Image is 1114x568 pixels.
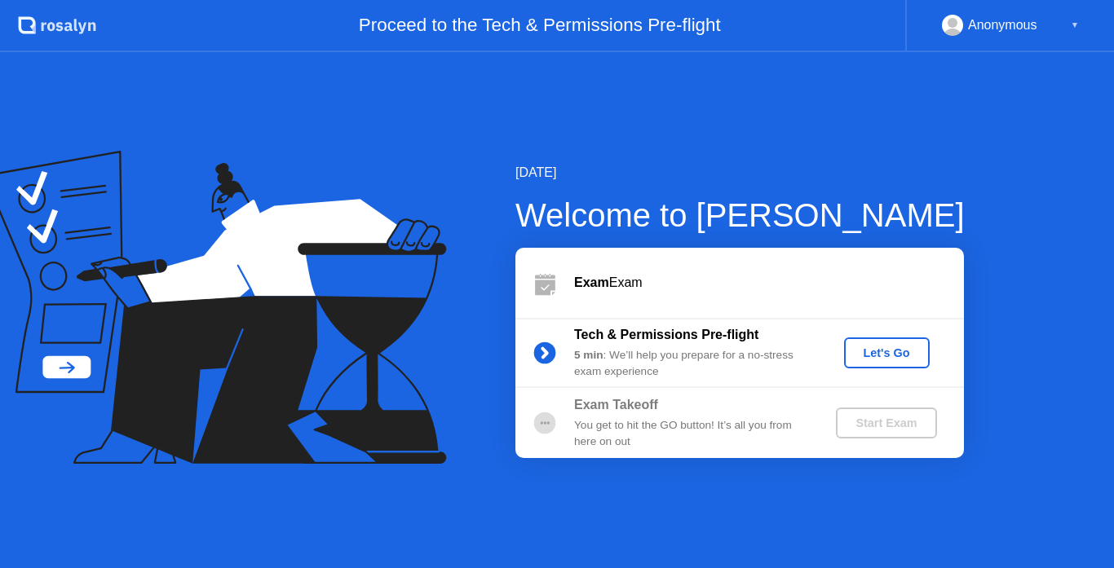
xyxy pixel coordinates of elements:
[574,398,658,412] b: Exam Takeoff
[1071,15,1079,36] div: ▼
[844,337,930,368] button: Let's Go
[515,163,965,183] div: [DATE]
[515,191,965,240] div: Welcome to [PERSON_NAME]
[574,328,758,341] b: Tech & Permissions Pre-flight
[851,346,923,359] div: Let's Go
[574,349,603,361] b: 5 min
[836,407,936,438] button: Start Exam
[574,417,809,451] div: You get to hit the GO button! It’s all you from here on out
[574,275,609,289] b: Exam
[574,273,964,293] div: Exam
[842,416,930,429] div: Start Exam
[968,15,1037,36] div: Anonymous
[574,347,809,381] div: : We’ll help you prepare for a no-stress exam experience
